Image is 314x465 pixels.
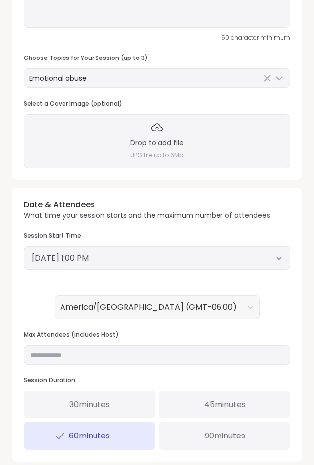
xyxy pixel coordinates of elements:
[29,73,87,83] span: Emotional abuse
[221,33,290,42] span: 50 character minimum
[32,252,282,264] button: [DATE] 1:00 PM
[69,399,110,410] span: 30 minutes
[131,151,183,160] h4: JPG file up to 6Mb
[24,232,290,240] h3: Session Start Time
[24,200,270,210] h3: Date & Attendees
[69,430,110,442] span: 60 minutes
[24,377,290,385] h3: Session Duration
[24,211,270,221] p: What time your session starts and the maximum number of attendees
[24,54,290,62] h3: Choose Topics for Your Session (up to 3)
[24,100,122,108] h3: Select a Cover Image (optional)
[24,331,290,339] h3: Max Attendees (includes Host)
[261,72,273,84] button: Clear Selected
[130,138,184,148] h3: Drop to add file
[205,430,245,442] span: 90 minutes
[204,399,246,410] span: 45 minutes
